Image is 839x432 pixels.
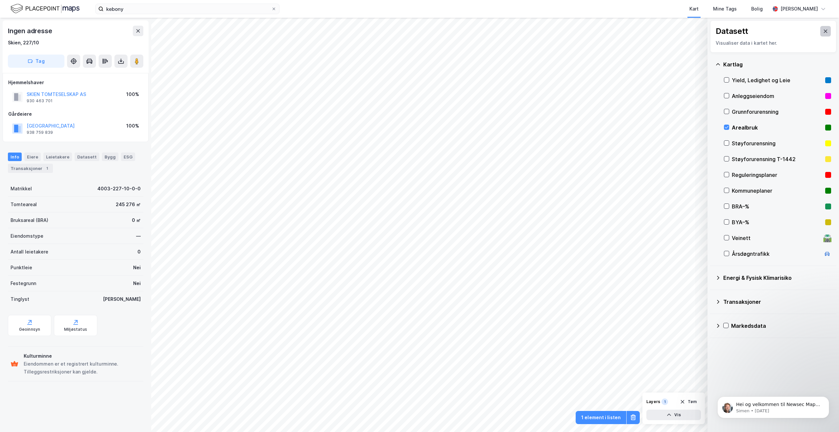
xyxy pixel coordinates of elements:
[780,5,818,13] div: [PERSON_NAME]
[102,153,118,161] div: Bygg
[11,279,36,287] div: Festegrunn
[732,171,823,179] div: Reguleringsplaner
[11,232,43,240] div: Eiendomstype
[64,327,87,332] div: Miljøstatus
[8,79,143,86] div: Hjemmelshaver
[126,122,139,130] div: 100%
[44,165,50,172] div: 1
[11,201,37,208] div: Tomteareal
[732,108,823,116] div: Grunnforurensning
[732,234,821,242] div: Veinett
[723,60,831,68] div: Kartlag
[732,218,823,226] div: BYA–%
[24,153,41,161] div: Eiere
[723,274,831,282] div: Energi & Fysisk Klimarisiko
[823,234,832,242] div: 🛣️
[707,383,839,429] iframe: Intercom notifications message
[103,295,141,303] div: [PERSON_NAME]
[116,201,141,208] div: 245 276 ㎡
[121,153,135,161] div: ESG
[723,298,831,306] div: Transaksjoner
[8,55,64,68] button: Tag
[646,399,660,404] div: Layers
[751,5,763,13] div: Bolig
[732,92,823,100] div: Anleggseiendom
[732,250,821,258] div: Årsdøgntrafikk
[24,352,141,360] div: Kulturminne
[732,187,823,195] div: Kommuneplaner
[576,411,626,424] button: 1 element i listen
[676,396,701,407] button: Tøm
[8,39,39,47] div: Skien, 227/10
[732,203,823,210] div: BRA–%
[646,410,701,420] button: Vis
[19,327,40,332] div: Geoinnsyn
[75,153,99,161] div: Datasett
[713,5,737,13] div: Mine Tags
[8,110,143,118] div: Gårdeiere
[24,360,141,376] div: Eiendommen er et registrert kulturminne. Tilleggsrestriksjoner kan gjelde.
[731,322,831,330] div: Markedsdata
[27,98,53,104] div: 930 463 701
[8,26,53,36] div: Ingen adresse
[136,232,141,240] div: —
[8,164,53,173] div: Transaksjoner
[132,216,141,224] div: 0 ㎡
[97,185,141,193] div: 4003-227-10-0-0
[689,5,699,13] div: Kart
[732,155,823,163] div: Støyforurensning T-1442
[43,153,72,161] div: Leietakere
[104,4,271,14] input: Søk på adresse, matrikkel, gårdeiere, leietakere eller personer
[126,90,139,98] div: 100%
[11,216,48,224] div: Bruksareal (BRA)
[8,153,22,161] div: Info
[11,3,80,14] img: logo.f888ab2527a4732fd821a326f86c7f29.svg
[11,185,32,193] div: Matrikkel
[732,139,823,147] div: Støyforurensning
[27,130,53,135] div: 938 759 839
[716,39,831,47] div: Visualiser data i kartet her.
[661,398,668,405] div: 1
[732,124,823,132] div: Arealbruk
[133,279,141,287] div: Nei
[732,76,823,84] div: Yield, Ledighet og Leie
[11,248,48,256] div: Antall leietakere
[137,248,141,256] div: 0
[133,264,141,272] div: Nei
[11,295,29,303] div: Tinglyst
[11,264,32,272] div: Punktleie
[716,26,748,36] div: Datasett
